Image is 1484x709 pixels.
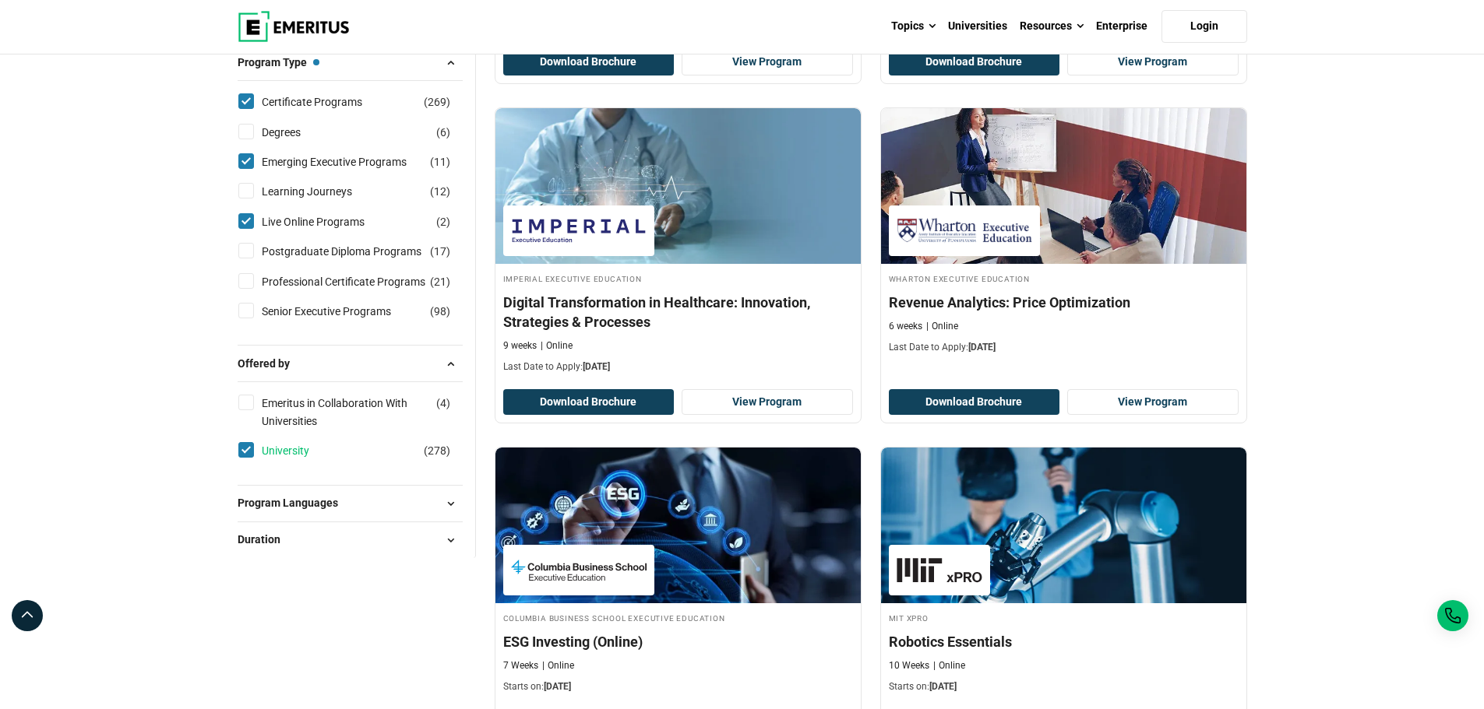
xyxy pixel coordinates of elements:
a: Senior Executive Programs [262,303,422,320]
span: Duration [238,531,293,548]
p: 9 weeks [503,339,537,353]
button: Download Brochure [889,49,1060,75]
span: ( ) [436,395,450,412]
img: ESG Investing (Online) | Online Finance Course [495,448,861,603]
span: 269 [428,96,446,108]
span: 98 [434,305,446,318]
a: View Program [1067,389,1239,416]
img: Digital Transformation in Healthcare: Innovation, Strategies & Processes | Online Digital Transfo... [495,108,861,264]
p: Online [933,659,965,672]
span: Program Type [238,54,319,71]
a: Professional Certificate Programs [262,273,456,290]
a: Live Online Programs [262,213,396,230]
p: Online [542,659,574,672]
a: Emeritus in Collaboration With Universities [262,395,460,430]
a: View Program [682,49,853,75]
p: Starts on: [889,680,1239,693]
h4: ESG Investing (Online) [503,632,853,651]
img: Robotics Essentials | Online Technology Course [881,448,1246,603]
p: Starts on: [503,680,853,693]
span: ( ) [436,124,450,141]
span: 6 [440,126,446,139]
span: 21 [434,276,446,288]
a: Technology Course by MIT xPRO - September 18, 2025 MIT xPRO MIT xPRO Robotics Essentials 10 Weeks... [881,448,1246,701]
span: ( ) [430,153,450,170]
span: Offered by [238,355,302,372]
a: Degrees [262,124,332,141]
a: Digital Transformation Course by Imperial Executive Education - September 18, 2025 Imperial Execu... [495,108,861,381]
button: Download Brochure [889,389,1060,416]
p: Last Date to Apply: [503,360,853,374]
a: University [262,442,340,459]
h4: Digital Transformation in Healthcare: Innovation, Strategies & Processes [503,293,853,332]
p: Online [541,339,573,353]
button: Download Brochure [503,389,675,416]
button: Program Languages [238,492,463,515]
span: ( ) [430,273,450,290]
span: ( ) [436,213,450,230]
a: Learning Journeys [262,183,383,200]
span: 12 [434,185,446,198]
img: Imperial Executive Education [511,213,647,248]
span: 2 [440,216,446,228]
a: Emerging Executive Programs [262,153,438,170]
span: [DATE] [929,681,957,692]
span: 4 [440,397,446,409]
p: Online [926,320,958,333]
p: 10 Weeks [889,659,929,672]
span: ( ) [424,442,450,459]
span: ( ) [430,303,450,320]
p: Last Date to Apply: [889,341,1239,354]
span: 278 [428,444,446,457]
span: [DATE] [583,361,610,372]
span: ( ) [430,183,450,200]
a: Certificate Programs [262,93,393,111]
a: Finance Course by Columbia Business School Executive Education - September 18, 2025 Columbia Busi... [495,448,861,701]
a: Login [1161,10,1247,43]
button: Duration [238,528,463,552]
span: [DATE] [544,681,571,692]
span: [DATE] [968,342,996,353]
button: Program Type [238,51,463,74]
p: 6 weeks [889,320,922,333]
a: View Program [1067,49,1239,75]
h4: MIT xPRO [889,611,1239,624]
span: ( ) [424,93,450,111]
img: MIT xPRO [897,553,982,588]
img: Wharton Executive Education [897,213,1032,248]
img: Revenue Analytics: Price Optimization | Online Business Management Course [881,108,1246,264]
button: Offered by [238,352,463,375]
a: View Program [682,389,853,416]
h4: Imperial Executive Education [503,272,853,285]
span: ( ) [430,243,450,260]
span: 11 [434,156,446,168]
p: 7 Weeks [503,659,538,672]
img: Columbia Business School Executive Education [511,553,647,588]
h4: Wharton Executive Education [889,272,1239,285]
a: Business Management Course by Wharton Executive Education - September 18, 2025 Wharton Executive ... [881,108,1246,362]
a: Postgraduate Diploma Programs [262,243,453,260]
button: Download Brochure [503,49,675,75]
span: Program Languages [238,494,351,511]
h4: Columbia Business School Executive Education [503,611,853,624]
h4: Robotics Essentials [889,632,1239,651]
h4: Revenue Analytics: Price Optimization [889,293,1239,312]
span: 17 [434,245,446,258]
